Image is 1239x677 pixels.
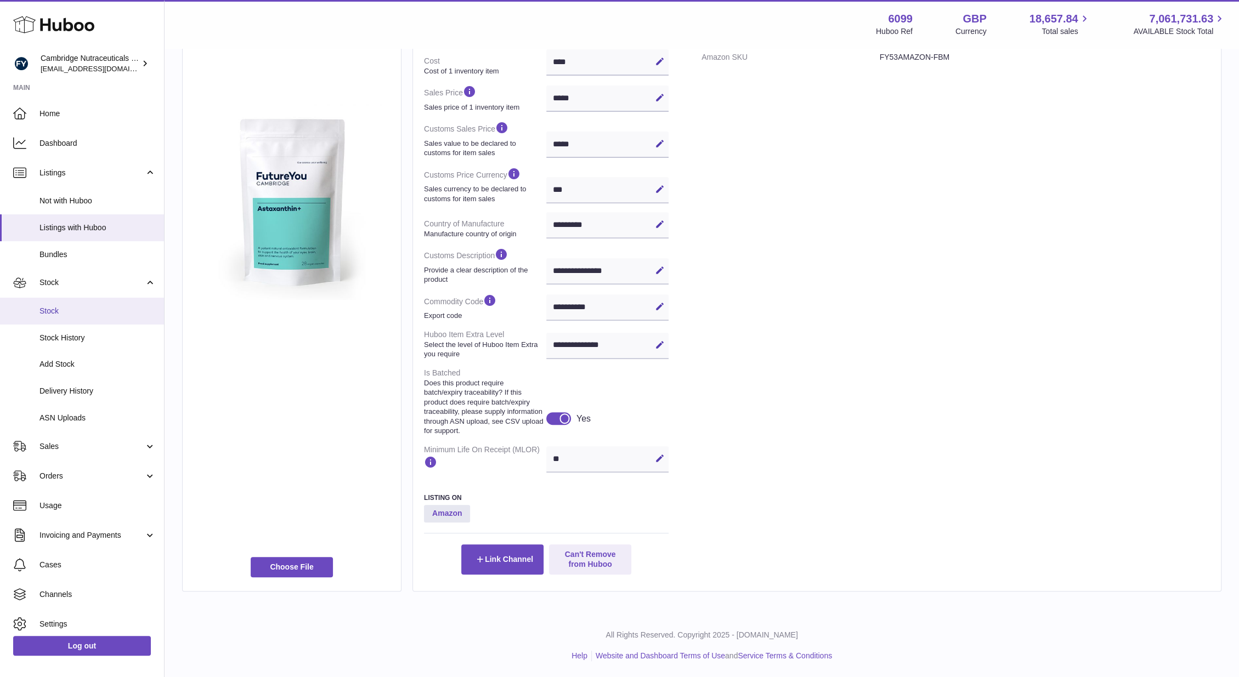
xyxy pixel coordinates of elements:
span: [EMAIL_ADDRESS][DOMAIN_NAME] [41,64,161,73]
strong: 6099 [888,12,913,26]
button: Can't Remove from Huboo [549,544,631,574]
span: Home [39,109,156,119]
dt: Customs Description [424,243,546,288]
strong: Cost of 1 inventory item [424,66,544,76]
strong: Does this product require batch/expiry traceability? If this product does require batch/expiry tr... [424,378,544,436]
span: Total sales [1042,26,1090,37]
strong: Manufacture country of origin [424,229,544,239]
div: Currency [955,26,987,37]
strong: Sales price of 1 inventory item [424,103,544,112]
span: Usage [39,500,156,511]
dt: Is Batched [424,363,546,440]
strong: Select the level of Huboo Item Extra you require [424,340,544,359]
dt: Commodity Code [424,289,546,325]
dd: FY53AMAZON-FBM [879,48,1210,67]
dt: Huboo Item Extra Level [424,325,546,363]
button: Link Channel [461,544,544,574]
span: Channels [39,589,156,600]
a: 7,061,731.63 AVAILABLE Stock Total [1133,12,1226,37]
div: Huboo Ref [876,26,913,37]
div: Yes [576,413,591,425]
dt: Minimum Life On Receipt (MLOR) [424,440,546,477]
span: Delivery History [39,386,156,396]
strong: Provide a clear description of the product [424,265,544,285]
a: Website and Dashboard Terms of Use [596,651,725,660]
span: Stock History [39,333,156,343]
a: Help [572,651,587,660]
span: Choose File [251,557,333,577]
strong: Sales currency to be declared to customs for item sales [424,184,544,203]
span: 7,061,731.63 [1149,12,1213,26]
span: Settings [39,619,156,629]
strong: Amazon [424,505,470,522]
span: Bundles [39,249,156,260]
span: Stock [39,306,156,316]
h3: Listing On [424,493,669,502]
dt: Customs Sales Price [424,116,546,162]
dt: Customs Price Currency [424,162,546,208]
span: Add Stock [39,359,156,369]
span: Dashboard [39,138,156,149]
li: and [592,651,832,661]
img: huboo@camnutra.com [13,55,30,72]
img: 60991720007282.jpg [194,104,390,300]
span: Stock [39,277,144,288]
div: Cambridge Nutraceuticals Ltd [41,53,139,74]
dt: Country of Manufacture [424,214,546,243]
strong: GBP [963,12,986,26]
p: All Rights Reserved. Copyright 2025 - [DOMAIN_NAME] [173,630,1230,640]
dt: Sales Price [424,80,546,116]
span: Listings with Huboo [39,223,156,233]
dt: Cost [424,52,546,80]
a: 18,657.84 Total sales [1029,12,1090,37]
span: AVAILABLE Stock Total [1133,26,1226,37]
span: Cases [39,560,156,570]
dt: Amazon SKU [701,48,879,67]
span: Listings [39,168,144,178]
span: 18,657.84 [1029,12,1078,26]
span: Not with Huboo [39,196,156,206]
a: Log out [13,636,151,656]
span: Sales [39,441,144,452]
strong: Export code [424,311,544,321]
span: Orders [39,471,144,481]
span: Invoicing and Payments [39,530,144,541]
a: Service Terms & Conditions [738,651,832,660]
span: ASN Uploads [39,413,156,423]
strong: Sales value to be declared to customs for item sales [424,139,544,158]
